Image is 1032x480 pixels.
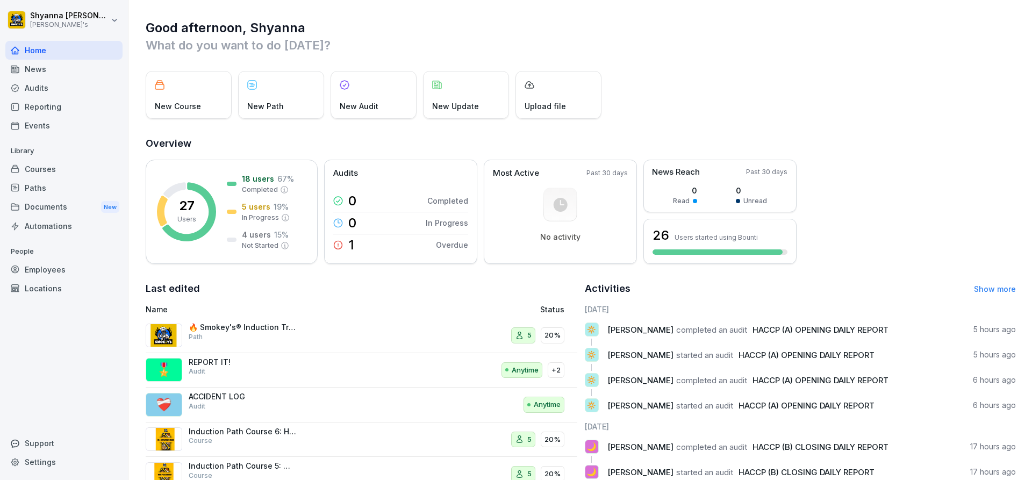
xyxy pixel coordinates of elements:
[607,350,673,360] span: [PERSON_NAME]
[973,324,1016,335] p: 5 hours ago
[739,350,875,360] span: HACCP (A) OPENING DAILY REPORT
[973,375,1016,385] p: 6 hours ago
[974,284,1016,293] a: Show more
[5,197,123,217] div: Documents
[189,427,296,436] p: Induction Path Course 6: HR & Employment Basics
[5,160,123,178] div: Courses
[544,434,561,445] p: 20%
[586,464,597,479] p: 🌙
[676,442,747,452] span: completed an audit
[544,330,561,341] p: 20%
[5,78,123,97] a: Audits
[242,201,270,212] p: 5 users
[5,217,123,235] a: Automations
[973,400,1016,411] p: 6 hours ago
[5,41,123,60] a: Home
[5,197,123,217] a: DocumentsNew
[5,97,123,116] a: Reporting
[189,461,296,471] p: Induction Path Course 5: Workplace Conduct
[585,304,1016,315] h6: [DATE]
[146,427,182,451] img: kzx9qqirxmrv8ln5q773skvi.png
[5,243,123,260] p: People
[586,398,597,413] p: 🔅
[30,11,109,20] p: Shyanna [PERSON_NAME]
[534,399,561,410] p: Anytime
[673,185,697,196] p: 0
[247,101,284,112] p: New Path
[189,402,205,411] p: Audit
[146,353,577,388] a: 🎖️REPORT IT!AuditAnytime+2
[277,173,294,184] p: 67 %
[675,233,758,241] p: Users started using Bounti
[607,325,673,335] span: [PERSON_NAME]
[427,195,468,206] p: Completed
[146,136,1016,151] h2: Overview
[274,201,289,212] p: 19 %
[242,229,271,240] p: 4 users
[676,375,747,385] span: completed an audit
[30,21,109,28] p: [PERSON_NAME]'s
[436,239,468,250] p: Overdue
[586,372,597,388] p: 🔅
[146,422,577,457] a: Induction Path Course 6: HR & Employment BasicsCourse520%
[426,217,468,228] p: In Progress
[348,195,356,207] p: 0
[242,213,279,223] p: In Progress
[189,323,296,332] p: 🔥 Smokey's® Induction Training
[177,214,196,224] p: Users
[156,360,172,379] p: 🎖️
[242,173,274,184] p: 18 users
[348,239,354,252] p: 1
[146,304,416,315] p: Name
[146,37,1016,54] p: What do you want to do [DATE]?
[189,332,203,342] p: Path
[676,467,733,477] span: started an audit
[676,350,733,360] span: started an audit
[5,453,123,471] a: Settings
[551,365,561,376] p: +2
[607,400,673,411] span: [PERSON_NAME]
[5,116,123,135] a: Events
[746,167,787,177] p: Past 30 days
[525,101,566,112] p: Upload file
[101,201,119,213] div: New
[676,400,733,411] span: started an audit
[527,469,532,479] p: 5
[189,357,296,367] p: REPORT IT!
[146,324,182,347] img: ep9vw2sd15w3pphxl0275339.png
[739,400,875,411] span: HACCP (A) OPENING DAILY REPORT
[5,142,123,160] p: Library
[585,281,630,296] h2: Activities
[743,196,767,206] p: Unread
[493,167,539,180] p: Most Active
[242,241,278,250] p: Not Started
[752,375,888,385] span: HACCP (A) OPENING DAILY REPORT
[5,178,123,197] a: Paths
[146,318,577,353] a: 🔥 Smokey's® Induction TrainingPath520%
[739,467,875,477] span: HACCP (B) CLOSING DAILY REPORT
[736,185,767,196] p: 0
[5,279,123,298] a: Locations
[540,232,580,242] p: No activity
[432,101,479,112] p: New Update
[607,375,673,385] span: [PERSON_NAME]
[607,442,673,452] span: [PERSON_NAME]
[544,469,561,479] p: 20%
[179,199,195,212] p: 27
[527,434,532,445] p: 5
[5,60,123,78] a: News
[146,19,1016,37] h1: Good afternoon, Shyanna
[146,281,577,296] h2: Last edited
[673,196,690,206] p: Read
[752,325,888,335] span: HACCP (A) OPENING DAILY REPORT
[586,347,597,362] p: 🔅
[156,395,172,414] p: ❤️‍🩹
[348,217,356,230] p: 0
[653,226,669,245] h3: 26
